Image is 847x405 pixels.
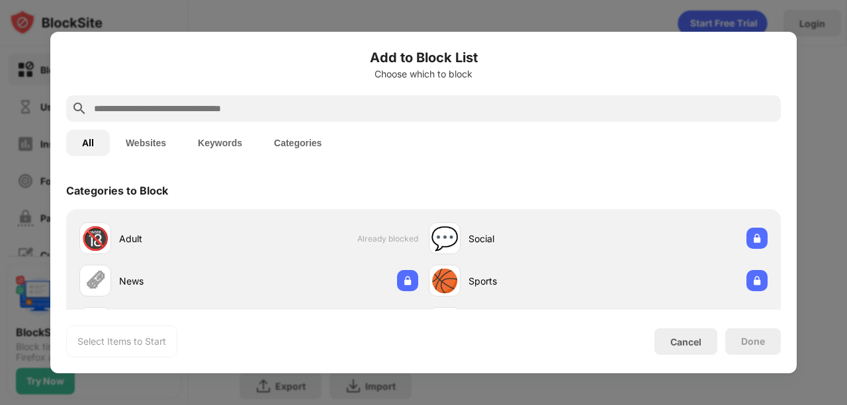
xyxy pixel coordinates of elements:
[77,335,166,348] div: Select Items to Start
[741,336,765,347] div: Done
[431,225,459,252] div: 💬
[182,130,258,156] button: Keywords
[468,274,598,288] div: Sports
[670,336,701,347] div: Cancel
[66,48,781,67] h6: Add to Block List
[66,130,110,156] button: All
[258,130,337,156] button: Categories
[119,232,249,246] div: Adult
[357,234,418,244] span: Already blocked
[433,310,456,337] div: 🛍
[110,130,182,156] button: Websites
[431,267,459,294] div: 🏀
[66,184,168,197] div: Categories to Block
[71,101,87,116] img: search.svg
[84,267,107,294] div: 🗞
[468,232,598,246] div: Social
[66,69,781,79] div: Choose which to block
[81,225,109,252] div: 🔞
[119,274,249,288] div: News
[81,310,109,337] div: 🃏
